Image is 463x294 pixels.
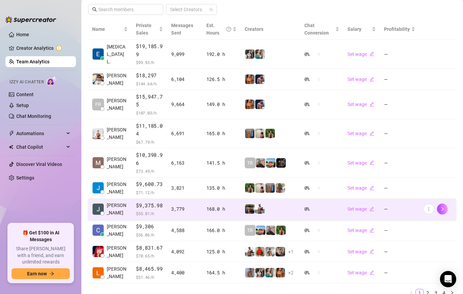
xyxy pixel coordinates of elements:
a: Discover Viral Videos [16,162,62,167]
div: 4,092 [171,248,198,255]
a: Set wageedit [347,160,374,166]
img: Katy [245,49,255,59]
span: question-circle [226,22,231,37]
img: Chat Copilot [9,145,13,149]
span: Name [92,25,122,33]
img: Ralphy [255,129,265,138]
span: edit [369,207,374,211]
span: [PERSON_NAME] [107,202,128,216]
a: Creator Analytics exclamation-circle [16,43,71,54]
div: 6,691 [171,130,198,137]
span: edit [369,270,374,275]
img: Zach [256,226,265,235]
span: 0 % [304,205,315,213]
a: Set wageedit [347,270,374,275]
a: Set wageedit [347,206,374,212]
span: TR [247,227,253,234]
a: Set wageedit [347,102,374,107]
div: 4,588 [171,227,198,234]
span: team [209,7,213,12]
div: 126.5 h [206,76,236,83]
div: 6,163 [171,159,198,167]
span: $8,465.99 [136,265,163,273]
span: Chat Copilot [16,142,64,152]
img: Katy [255,268,265,277]
div: 6,104 [171,76,198,83]
div: 164.5 h [206,269,236,276]
span: Private Sales [136,23,152,36]
img: Zach [266,158,276,168]
img: JG [245,75,255,84]
span: edit [369,186,374,190]
img: Ralphy [255,183,265,193]
div: 192.0 h [206,50,236,58]
img: George [276,247,285,256]
img: Trent [276,158,286,168]
a: Set wageedit [347,131,374,136]
span: [PERSON_NAME] [107,244,128,259]
div: 4,400 [171,269,198,276]
span: [PERSON_NAME] [107,223,128,238]
div: 135.0 h [206,184,236,192]
img: Rick Gino Tarce… [93,73,104,85]
span: $15,947.75 [136,93,163,109]
td: — [380,220,419,241]
div: Open Intercom Messenger [440,271,456,287]
img: Wayne [265,183,275,193]
img: Charmaine Javil… [93,225,104,236]
span: edit [369,102,374,107]
span: $ 144.64 /h [136,80,163,87]
td: — [380,262,419,283]
span: $9,600.73 [136,180,163,188]
span: [PERSON_NAME] [107,97,128,112]
td: — [380,241,419,262]
td: — [380,69,419,90]
img: Mariane Subia [93,157,104,168]
span: $10,398.96 [136,151,163,167]
span: $ 73.49 /h [136,168,163,174]
span: 0 % [304,269,315,276]
span: 0 % [304,76,315,83]
button: Earn nowarrow-right [12,268,70,279]
td: — [380,119,419,148]
div: 166.0 h [206,227,236,234]
img: Zaddy [255,49,265,59]
a: Set wageedit [347,249,374,254]
span: [PERSON_NAME] [107,155,128,170]
span: 🎁 Get $100 in AI Messages [12,230,70,243]
span: [PERSON_NAME] [107,72,128,87]
span: $ 55.81 /h [136,210,163,217]
img: Axel [255,75,265,84]
div: 149.0 h [206,101,236,108]
span: 0 % [304,50,315,58]
span: FR [95,101,101,108]
div: 3,779 [171,205,198,213]
img: Mary Jane Moren… [93,246,104,257]
a: Setup [16,103,29,108]
a: Home [16,32,29,37]
span: right [440,207,445,211]
span: $ 70.65 /h [136,252,163,259]
img: JUSTIN [255,204,265,214]
span: Izzy AI Chatter [9,79,44,85]
img: Nathaniel [276,183,285,193]
span: [PERSON_NAME] [107,126,128,141]
td: — [380,199,419,220]
td: — [380,148,419,177]
span: Share [PERSON_NAME] with a friend, and earn unlimited rewards [12,246,70,266]
img: Nathaniel [245,183,255,193]
img: Jeffery Bamba [93,204,104,215]
img: Justin [255,247,265,256]
span: edit [369,160,374,165]
span: edit [369,77,374,82]
span: Earn now [27,271,47,276]
a: Team Analytics [16,59,49,64]
img: Lexter Ore [93,267,104,278]
span: Salary [347,26,361,32]
span: search [92,7,97,12]
img: Exon Locsin [93,48,104,60]
span: $18,297 [136,71,163,80]
span: $9,306 [136,223,163,231]
input: Search members [98,6,154,13]
span: + 1 [288,248,294,255]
